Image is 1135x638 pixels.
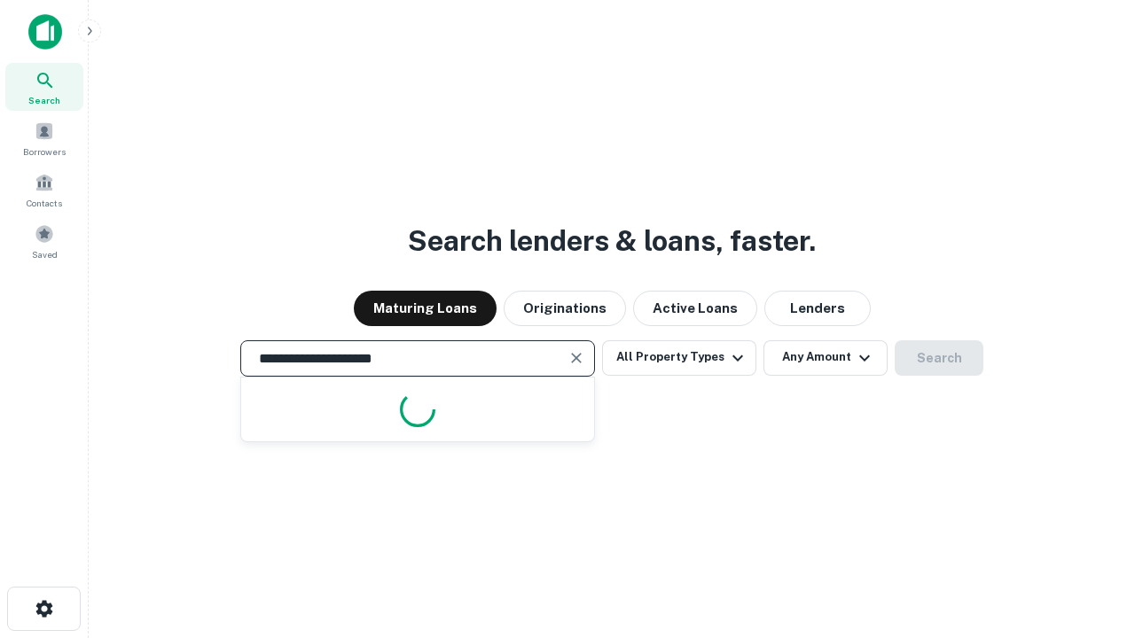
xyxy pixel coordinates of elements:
[32,247,58,261] span: Saved
[763,340,888,376] button: Any Amount
[633,291,757,326] button: Active Loans
[504,291,626,326] button: Originations
[564,346,589,370] button: Clear
[5,114,83,162] a: Borrowers
[28,93,60,107] span: Search
[28,14,62,50] img: capitalize-icon.png
[5,217,83,265] a: Saved
[408,220,816,262] h3: Search lenders & loans, faster.
[5,63,83,111] a: Search
[602,340,756,376] button: All Property Types
[764,291,871,326] button: Lenders
[5,166,83,214] a: Contacts
[354,291,497,326] button: Maturing Loans
[1046,496,1135,581] iframe: Chat Widget
[23,144,66,159] span: Borrowers
[27,196,62,210] span: Contacts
